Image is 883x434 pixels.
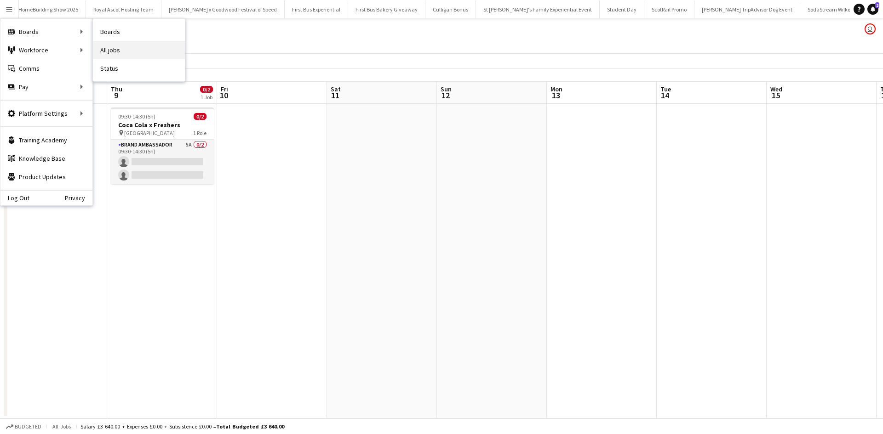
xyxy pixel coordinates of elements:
a: Boards [93,23,185,41]
span: Tue [660,85,671,93]
span: Fri [221,85,228,93]
a: All jobs [93,41,185,59]
a: Status [93,59,185,78]
app-job-card: 09:30-14:30 (5h)0/2Coca Cola x Freshers [GEOGRAPHIC_DATA]1 RoleBrand Ambassador5A0/209:30-14:30 (5h) [111,107,214,184]
span: 09:30-14:30 (5h) [118,113,155,120]
div: Pay [0,78,92,96]
div: 1 Job [201,94,212,101]
button: Culligan Bonus [425,0,476,18]
span: Sat [331,85,341,93]
span: Total Budgeted £3 640.00 [216,423,284,430]
span: 11 [329,90,341,101]
button: First Bus Bakery Giveaway [348,0,425,18]
span: 13 [549,90,562,101]
div: Platform Settings [0,104,92,123]
a: Product Updates [0,168,92,186]
a: Comms [0,59,92,78]
button: [PERSON_NAME] TripAdvisor Dog Event [694,0,800,18]
button: ScotRail Promo [644,0,694,18]
a: Log Out [0,194,29,202]
span: 10 [219,90,228,101]
span: Mon [550,85,562,93]
button: First Bus Experiential [285,0,348,18]
button: Student Day [600,0,644,18]
span: Wed [770,85,782,93]
a: Training Academy [0,131,92,149]
div: Workforce [0,41,92,59]
span: [GEOGRAPHIC_DATA] [124,130,175,136]
a: Privacy [65,194,92,202]
h3: Coca Cola x Freshers [111,121,214,129]
button: Budgeted [5,422,43,432]
span: Thu [111,85,122,93]
button: St [PERSON_NAME]'s Family Experiential Event [476,0,600,18]
span: 9 [109,90,122,101]
span: 1 Role [193,130,206,136]
span: 0/2 [194,113,206,120]
span: 2 [875,2,879,8]
span: All jobs [51,423,73,430]
app-card-role: Brand Ambassador5A0/209:30-14:30 (5h) [111,140,214,184]
button: Royal Ascot Hosting Team [86,0,161,18]
a: 2 [867,4,878,15]
span: 12 [439,90,452,101]
div: Boards [0,23,92,41]
button: [PERSON_NAME] x Goodwood Festival of Speed [161,0,285,18]
span: Budgeted [15,423,41,430]
button: SodaStream Wilko [800,0,858,18]
span: 15 [769,90,782,101]
span: Sun [441,85,452,93]
span: 0/2 [200,86,213,93]
app-user-avatar: Joanne Milne [865,23,876,34]
a: Knowledge Base [0,149,92,168]
span: 14 [659,90,671,101]
div: Salary £3 640.00 + Expenses £0.00 + Subsistence £0.00 = [80,423,284,430]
